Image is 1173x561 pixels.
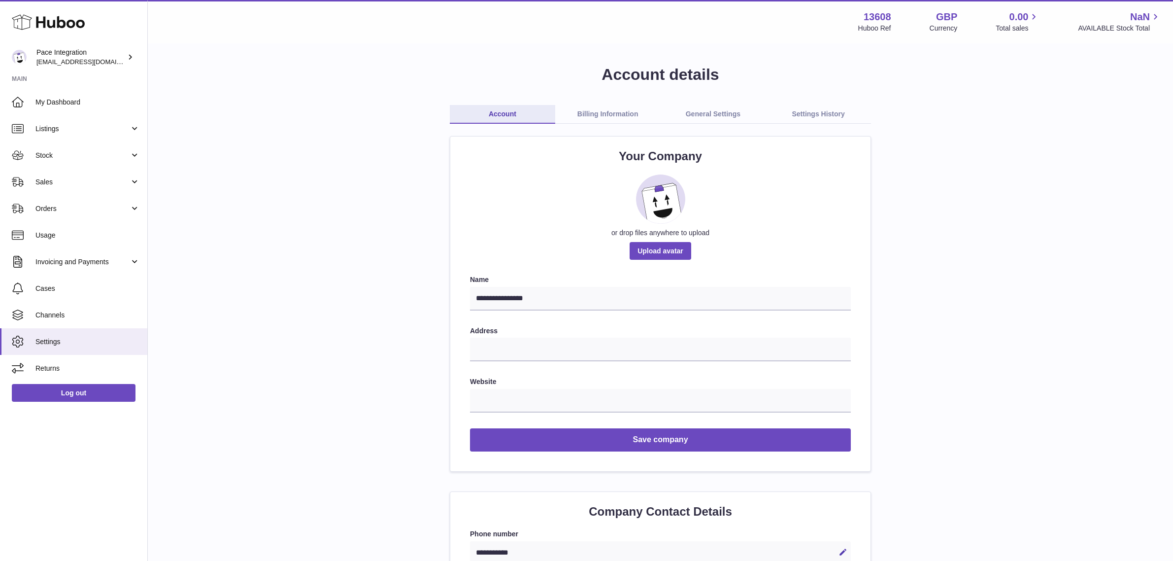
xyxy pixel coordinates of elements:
label: Phone number [470,529,851,539]
a: Account [450,105,555,124]
span: NaN [1130,10,1150,24]
span: Total sales [996,24,1039,33]
span: Stock [35,151,130,160]
span: Sales [35,177,130,187]
div: Pace Integration [36,48,125,67]
img: internalAdmin-13608@internal.huboo.com [12,50,27,65]
div: Huboo Ref [858,24,891,33]
button: Save company [470,428,851,452]
h1: Account details [164,64,1157,85]
span: Usage [35,231,140,240]
a: Log out [12,384,135,402]
span: [EMAIL_ADDRESS][DOMAIN_NAME] [36,58,145,66]
div: Currency [930,24,958,33]
label: Website [470,377,851,386]
strong: 13608 [864,10,891,24]
a: NaN AVAILABLE Stock Total [1078,10,1161,33]
span: Listings [35,124,130,134]
span: Channels [35,311,140,320]
a: 0.00 Total sales [996,10,1039,33]
span: Settings [35,337,140,347]
span: Returns [35,364,140,373]
span: Cases [35,284,140,293]
label: Address [470,326,851,336]
strong: GBP [936,10,957,24]
span: 0.00 [1009,10,1029,24]
label: Name [470,275,851,284]
div: or drop files anywhere to upload [470,228,851,238]
span: My Dashboard [35,98,140,107]
h2: Your Company [470,148,851,164]
h2: Company Contact Details [470,504,851,520]
span: Invoicing and Payments [35,257,130,267]
a: General Settings [661,105,766,124]
img: placeholder_image.svg [636,175,685,224]
a: Billing Information [555,105,661,124]
span: Upload avatar [630,242,691,260]
span: AVAILABLE Stock Total [1078,24,1161,33]
span: Orders [35,204,130,213]
a: Settings History [766,105,871,124]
